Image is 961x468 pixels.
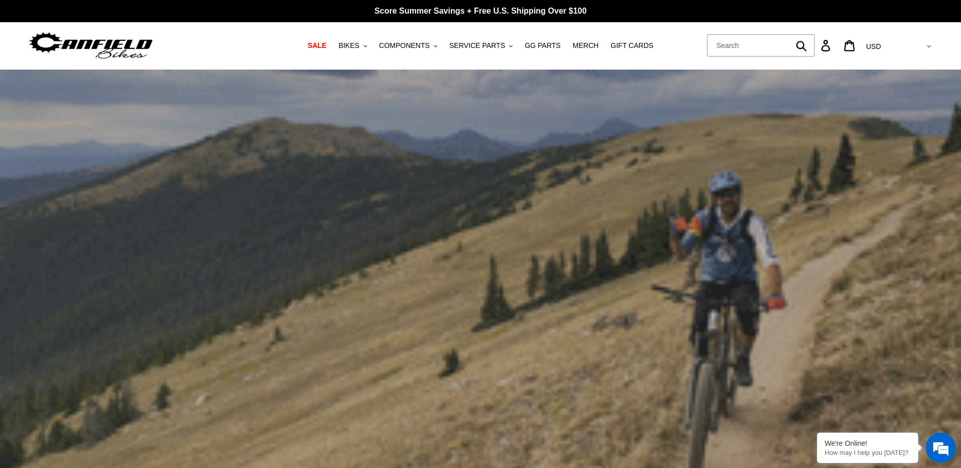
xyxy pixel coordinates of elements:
[611,41,653,50] span: GIFT CARDS
[333,39,372,53] button: BIKES
[605,39,659,53] a: GIFT CARDS
[374,39,442,53] button: COMPONENTS
[525,41,561,50] span: GG PARTS
[573,41,598,50] span: MERCH
[308,41,326,50] span: SALE
[825,449,911,456] p: How may I help you today?
[449,41,505,50] span: SERVICE PARTS
[379,41,430,50] span: COMPONENTS
[520,39,566,53] a: GG PARTS
[444,39,518,53] button: SERVICE PARTS
[302,39,331,53] a: SALE
[707,34,815,57] input: Search
[825,439,911,447] div: We're Online!
[338,41,359,50] span: BIKES
[28,30,154,62] img: Canfield Bikes
[568,39,603,53] a: MERCH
